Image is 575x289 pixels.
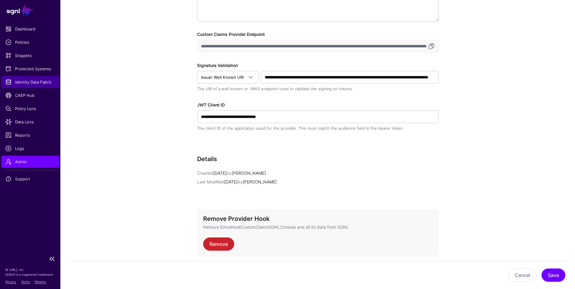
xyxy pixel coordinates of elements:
[201,75,244,80] span: Issuer Well Known URI
[5,39,55,45] span: Policies
[5,145,55,151] span: Logs
[203,237,234,251] a: Remove
[5,79,55,85] span: Identity Data Fabric
[197,86,439,92] div: The URI of a well known or JWKS endpoint used to validate the signing on tokens.
[1,116,59,128] a: Data Lens
[35,280,46,284] a: Patents
[197,125,439,132] div: The client ID of the application used for the provider. This must match the audience field in the...
[227,170,266,176] app-identifier: [PERSON_NAME]
[5,26,55,32] span: Dashboard
[203,215,433,222] h3: Remove Provider Hook
[238,179,243,184] span: by
[224,179,238,184] span: [DATE]
[197,179,224,184] span: Last Modified
[5,132,55,138] span: Reports
[1,89,59,101] a: CAEP Hub
[5,159,55,165] span: Admin
[203,224,433,230] p: Remove EntraHookCustomClaimsSGNLConsole and all its data from SGNL
[5,272,55,277] p: SGNL® is a registered trademark
[1,129,59,141] a: Reports
[1,63,59,75] a: Protected Systems
[197,102,225,108] label: JWT Client ID
[197,62,238,68] label: Signature Validation
[197,155,439,163] h3: Details
[197,170,213,176] span: Created
[227,170,232,176] span: by
[4,4,57,17] a: SGNL
[5,92,55,98] span: CAEP Hub
[5,267,55,272] p: © [URL], Inc
[238,179,277,184] app-identifier: [PERSON_NAME]
[197,31,265,37] label: Custom Claims Provider Endpoint
[5,119,55,125] span: Data Lens
[1,76,59,88] a: Identity Data Fabric
[5,176,55,182] span: Support
[21,280,30,284] a: Terms
[213,170,227,176] span: [DATE]
[1,103,59,115] a: Policy Lens
[541,268,565,282] button: Save
[5,66,55,72] span: Protected Systems
[5,106,55,112] span: Policy Lens
[1,36,59,48] a: Policies
[1,23,59,35] a: Dashboard
[1,156,59,168] a: Admin
[1,49,59,62] a: Snippets
[5,52,55,59] span: Snippets
[5,280,16,284] a: Privacy
[508,268,537,282] button: Cancel
[1,142,59,154] a: Logs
